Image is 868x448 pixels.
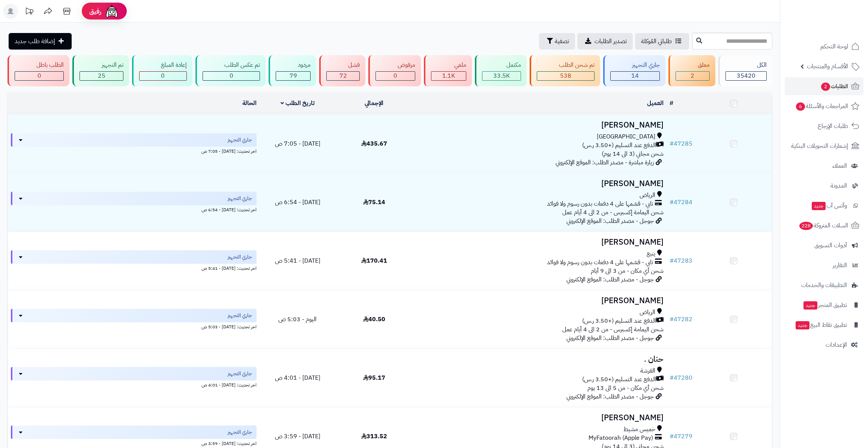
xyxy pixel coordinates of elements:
a: طلباتي المُوكلة [635,33,689,50]
a: إشعارات التحويلات البنكية [785,137,863,155]
span: ينبع [647,250,655,258]
div: مكتمل [482,61,521,69]
span: الرياض [640,308,655,317]
span: # [670,139,674,148]
span: # [670,315,674,324]
img: logo-2.png [817,6,861,21]
span: 313.52 [361,432,387,441]
div: 25 [80,72,123,80]
span: جوجل - مصدر الطلب: الموقع الإلكتروني [566,334,654,343]
span: تصفية [555,37,569,46]
div: معلق [676,61,709,69]
a: #47282 [670,315,692,324]
a: #47284 [670,198,692,207]
span: تطبيق نقاط البيع [795,320,847,330]
a: تطبيق نقاط البيعجديد [785,316,863,334]
span: الرياض [640,191,655,200]
span: 35420 [737,71,755,80]
h3: [PERSON_NAME] [415,121,664,129]
a: #47285 [670,139,692,148]
span: شحن اليمامة إكسبرس - من 2 الى 4 أيام عمل [562,208,664,217]
span: شحن أي مكان - من 5 الى 13 يوم [587,383,664,392]
span: طلبات الإرجاع [818,121,848,131]
span: 170.41 [361,256,387,265]
a: إعادة المبلغ 0 [131,55,194,86]
span: 1.1K [442,71,455,80]
span: [DATE] - 7:05 ص [275,139,320,148]
span: 228 [799,221,813,230]
a: تم التجهيز 25 [71,55,130,86]
div: ملغي [431,61,466,69]
div: 33542 [482,72,521,80]
a: الإعدادات [785,336,863,354]
div: مردود [276,61,310,69]
span: 75.14 [363,198,385,207]
span: [DATE] - 6:54 ص [275,198,320,207]
a: # [670,99,673,108]
span: الفرشة [640,367,655,375]
span: 0 [393,71,397,80]
div: اخر تحديث: [DATE] - 6:54 ص [11,205,257,213]
div: 79 [276,72,310,80]
div: فشل [326,61,360,69]
a: معلق 2 [667,55,716,86]
span: وآتس آب [811,200,847,211]
h3: [PERSON_NAME] [415,413,664,422]
span: 79 [290,71,297,80]
a: تم عكس الطلب 0 [194,55,267,86]
span: 0 [38,71,41,80]
a: وآتس آبجديد [785,197,863,215]
div: اخر تحديث: [DATE] - 7:05 ص [11,147,257,155]
a: تصدير الطلبات [577,33,633,50]
span: جاري التجهيز [228,253,252,261]
span: 72 [339,71,347,80]
span: شحن اليمامة إكسبرس - من 2 الى 4 أيام عمل [562,325,664,334]
a: مكتمل 33.5K [473,55,528,86]
span: إشعارات التحويلات البنكية [791,141,848,151]
a: تحديثات المنصة [20,4,39,21]
a: المراجعات والأسئلة6 [785,97,863,115]
h3: حنان . [415,355,664,364]
span: تابي - قسّمها على 4 دفعات بدون رسوم ولا فوائد [547,258,653,267]
a: الطلب باطل 0 [6,55,71,86]
div: 0 [376,72,414,80]
h3: [PERSON_NAME] [415,238,664,247]
div: الكل [725,61,767,69]
div: مرفوض [375,61,415,69]
a: العميل [647,99,664,108]
a: تطبيق المتجرجديد [785,296,863,314]
a: التطبيقات والخدمات [785,276,863,294]
span: جوجل - مصدر الطلب: الموقع الإلكتروني [566,275,654,284]
span: MyFatoorah (Apple Pay) [589,434,653,442]
div: تم عكس الطلب [203,61,260,69]
a: فشل 72 [318,55,367,86]
span: # [670,198,674,207]
a: إضافة طلب جديد [9,33,72,50]
a: الطلبات2 [785,77,863,95]
span: [DATE] - 5:41 ص [275,256,320,265]
div: 538 [537,72,594,80]
a: طلبات الإرجاع [785,117,863,135]
div: 72 [327,72,359,80]
span: 435.67 [361,139,387,148]
span: 538 [560,71,571,80]
span: 0 [161,71,165,80]
a: #47283 [670,256,692,265]
span: زيارة مباشرة - مصدر الطلب: الموقع الإلكتروني [556,158,654,167]
a: المدونة [785,177,863,195]
span: # [670,373,674,382]
span: شحن أي مكان - من 3 الى 9 أيام [591,266,664,275]
span: تصدير الطلبات [595,37,627,46]
a: #47280 [670,373,692,382]
div: جاري التجهيز [610,61,660,69]
div: اخر تحديث: [DATE] - 5:41 ص [11,264,257,272]
span: الإعدادات [826,340,847,350]
span: [DATE] - 3:59 ص [275,432,320,441]
div: اخر تحديث: [DATE] - 4:01 ص [11,380,257,388]
a: أدوات التسويق [785,236,863,254]
span: جديد [812,202,826,210]
div: تم التجهيز [80,61,123,69]
span: جديد [796,321,809,329]
a: الإجمالي [365,99,383,108]
span: جاري التجهيز [228,195,252,202]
